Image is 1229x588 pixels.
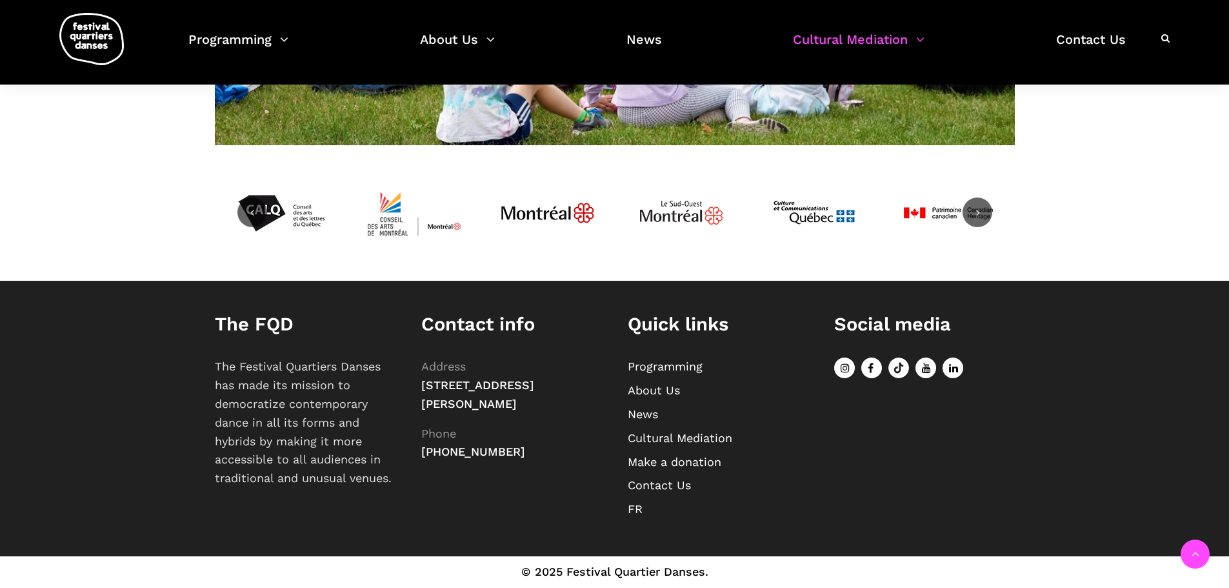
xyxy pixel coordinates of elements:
[202,563,1028,582] div: © 2025 Festival Quartier Danses.
[628,383,680,397] a: About Us
[59,13,124,65] img: logo-fqd-med
[628,313,808,336] h1: Quick links
[215,313,395,336] h1: The FQD
[420,28,495,66] a: About Us
[628,360,703,373] a: Programming
[421,445,525,458] span: [PHONE_NUMBER]
[499,165,596,261] img: JPGnr_b
[421,427,456,440] span: Phone
[628,455,721,469] a: Make a donation
[188,28,288,66] a: Programming
[366,165,463,261] img: CMYK_Logo_CAMMontreal
[793,28,924,66] a: Cultural Mediation
[628,502,643,516] a: FR
[633,165,730,261] img: Logo_Mtl_Le_Sud-Ouest.svg_
[766,165,863,261] img: mccq-3-3
[421,378,534,411] span: [STREET_ADDRESS][PERSON_NAME]
[421,360,466,373] span: Address
[421,313,602,336] h1: Contact info
[834,313,1015,336] h1: Social media
[215,358,395,488] p: The Festival Quartiers Danses has made its mission to democratize contemporary dance in all its f...
[628,478,691,492] a: Contact Us
[1056,28,1126,66] a: Contact Us
[899,165,996,261] img: patrimoinecanadien-01_0-4
[628,407,658,421] a: News
[233,165,330,261] img: Calq_noir
[626,28,662,66] a: News
[628,431,732,445] a: Cultural Mediation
